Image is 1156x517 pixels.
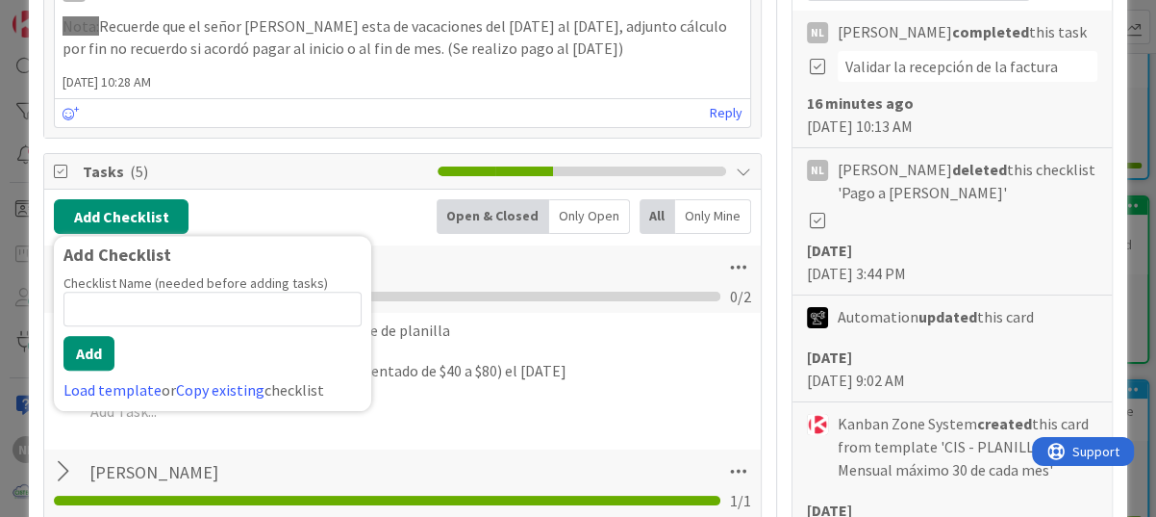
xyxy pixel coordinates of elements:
div: [DATE] 3:44 PM [807,239,1097,285]
span: Nota: [63,16,99,36]
p: Recuerde que el señor [PERSON_NAME] esta de vacaciones del [DATE] al [DATE], adjunto cálculo por ... [63,15,742,59]
div: Only Mine [675,199,751,234]
span: ( 5 ) [130,162,148,181]
span: [PERSON_NAME] this checklist 'Pago a [PERSON_NAME]' [838,158,1097,204]
b: [DATE] [807,348,852,367]
div: or checklist [63,378,362,401]
div: [DATE] 10:13 AM [807,91,1097,138]
p: Pago de planilla envido por responsable de planilla [114,320,747,342]
span: [PERSON_NAME] this task [838,20,1087,43]
span: Support [40,3,88,26]
div: Open & Closed [437,199,549,234]
a: Load template [63,380,162,400]
button: Add [63,336,114,371]
span: Tasks [83,160,428,183]
p: Pago de viáticos Transporte - $80 (Aumentado de $40 a $80) el [DATE] [114,360,747,382]
span: 0 / 2 [730,285,751,308]
a: Copy existing [176,380,264,400]
span: Kanban Zone System this card from template 'CIS - PLANILLA - PAGO Mensual máximo 30 de cada mes' [838,412,1097,481]
span: [DATE] 10:28 AM [55,72,750,92]
b: created [977,414,1032,433]
label: Checklist Name (needed before adding tasks) [63,274,328,292]
div: All [640,199,675,234]
div: NL [807,160,828,181]
b: [DATE] [807,241,852,260]
b: deleted [952,160,1007,179]
span: 1 / 1 [730,489,751,512]
a: Reply [710,101,742,125]
div: Only Open [549,199,630,234]
div: [DATE] 9:02 AM [807,346,1097,392]
div: Validar la recepción de la factura [838,51,1097,82]
img: KS [807,414,828,435]
b: updated [918,307,977,326]
div: Add Checklist [63,246,362,265]
button: Add Checklist [54,199,188,234]
b: 16 minutes ago [807,93,914,113]
input: Add Checklist... [83,454,514,489]
div: NL [807,22,828,43]
span: Automation this card [838,305,1034,328]
b: completed [952,22,1029,41]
